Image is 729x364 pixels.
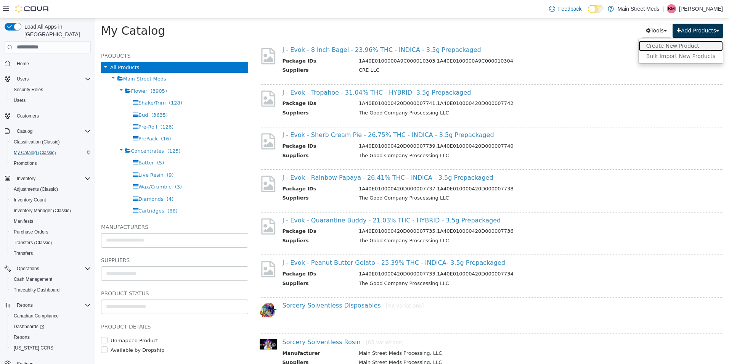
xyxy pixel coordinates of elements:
span: BM [668,4,675,13]
span: (3905) [55,70,72,76]
td: The Good Company Proscessing LLC [258,261,611,271]
a: Promotions [11,159,40,168]
span: Catalog [14,127,91,136]
p: Main Street Meds [618,4,660,13]
span: (4) [71,178,78,184]
span: Transfers (Classic) [14,240,52,246]
span: Shake/Trim [43,82,71,87]
span: Users [14,74,91,84]
span: Traceabilty Dashboard [11,285,91,295]
button: My Catalog (Classic) [8,147,94,158]
span: Adjustments (Classic) [11,185,91,194]
button: Inventory Manager (Classic) [8,205,94,216]
span: Cash Management [11,275,91,284]
td: The Good Company Proscessing LLC [258,91,611,100]
th: Suppliers [187,219,258,228]
a: Reports [11,333,33,342]
span: Transfers [14,250,33,256]
span: Classification (Classic) [14,139,60,145]
span: Promotions [11,159,91,168]
span: [US_STATE] CCRS [14,345,53,351]
img: missing-image.png [164,28,181,47]
a: J - Evok - Tropahoe - 31.04% THC - HYBRID- 3.5g Prepackaged [187,71,376,78]
button: Reports [14,301,36,310]
button: Tools [546,5,576,19]
span: Users [11,96,91,105]
img: missing-image.png [164,71,181,90]
button: Inventory Count [8,195,94,205]
button: Cash Management [8,274,94,285]
span: (128) [74,82,87,87]
td: The Good Company Proscessing LLC [258,176,611,185]
span: Cash Management [14,276,52,282]
span: (125) [72,130,85,135]
span: Canadian Compliance [11,311,91,321]
span: Reports [11,333,91,342]
th: Suppliers [187,176,258,185]
span: All Products [15,46,44,52]
span: (3) [80,166,87,171]
a: Transfers [11,249,36,258]
span: Customers [14,111,91,121]
span: Transfers (Classic) [11,238,91,247]
a: Adjustments (Classic) [11,185,61,194]
button: Reports [2,300,94,311]
a: Dashboards [8,321,94,332]
span: Concentrates [35,130,69,135]
span: Feedback [558,5,581,13]
span: Reports [17,302,33,308]
button: Users [8,95,94,106]
span: Main Street Meds [28,58,71,63]
span: My Catalog (Classic) [14,150,56,156]
th: Package IDs [187,209,258,219]
span: (126) [65,106,78,111]
button: Adjustments (Classic) [8,184,94,195]
span: My Catalog (Classic) [11,148,91,157]
a: Sorcery Solventless Disposables[43 variations] [187,283,329,291]
span: Security Roles [11,85,91,94]
a: Canadian Compliance [11,311,62,321]
th: Suppliers [187,48,258,58]
td: 1A40E010000420D000007735,1A40E010000420D000007736 [258,209,611,219]
span: Home [17,61,29,67]
th: Suppliers [187,340,258,350]
span: Dashboards [14,324,44,330]
a: Home [14,59,32,68]
a: Inventory Count [11,195,49,205]
span: Operations [14,264,91,273]
span: (88) [72,190,82,195]
span: Reports [14,334,30,340]
p: | [662,4,664,13]
p: [PERSON_NAME] [679,4,723,13]
label: Unmapped Product [13,319,63,326]
span: Inventory [17,176,35,182]
td: Main Street Meds Processing, LLC [258,331,611,341]
a: Transfers (Classic) [11,238,55,247]
span: PrePack [43,118,63,123]
span: Security Roles [14,87,43,93]
h5: Product Details [6,304,153,313]
span: Home [14,59,91,68]
button: Purchase Orders [8,227,94,237]
span: Flower [35,70,52,76]
th: Package IDs [187,167,258,176]
span: Washington CCRS [11,343,91,353]
td: 1A40E010000420D000007737,1A40E010000420D000007738 [258,167,611,176]
img: missing-image.png [164,114,181,132]
th: Suppliers [187,91,258,100]
a: Security Roles [11,85,46,94]
span: Batter [43,142,58,147]
button: Users [14,74,32,84]
span: Dashboards [11,322,91,331]
span: Inventory [14,174,91,183]
img: missing-image.png [164,199,181,217]
span: Inventory Count [14,197,46,203]
a: Manifests [11,217,36,226]
span: Transfers [11,249,91,258]
span: Load All Apps in [GEOGRAPHIC_DATA] [21,23,91,38]
th: Package IDs [187,252,258,261]
h5: Suppliers [6,237,153,246]
a: Bulk Import New Products [543,33,628,43]
span: Live Resin [43,154,68,159]
a: Purchase Orders [11,227,51,237]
